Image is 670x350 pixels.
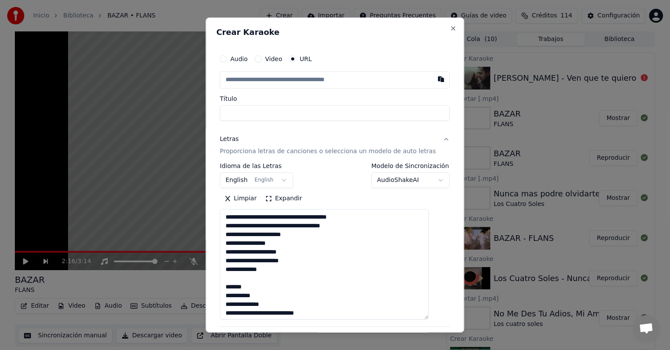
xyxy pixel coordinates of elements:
label: Modelo de Sincronización [372,163,450,169]
h2: Crear Karaoke [216,28,453,36]
p: Proporciona letras de canciones o selecciona un modelo de auto letras [220,147,436,156]
label: Título [220,96,450,102]
label: Idioma de las Letras [220,163,293,169]
div: LetrasProporciona letras de canciones o selecciona un modelo de auto letras [220,163,450,326]
label: Video [265,56,282,62]
button: Limpiar [220,192,261,206]
button: Expandir [261,192,307,206]
div: Letras [220,135,239,144]
label: URL [300,56,312,62]
label: Audio [230,56,248,62]
button: LetrasProporciona letras de canciones o selecciona un modelo de auto letras [220,128,450,163]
